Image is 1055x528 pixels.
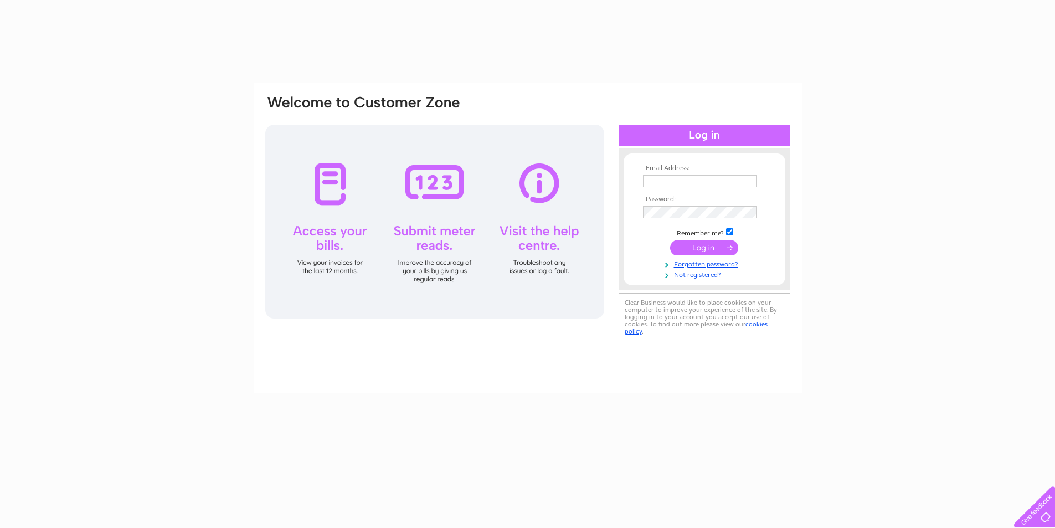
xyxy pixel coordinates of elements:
[640,196,769,203] th: Password:
[619,293,790,341] div: Clear Business would like to place cookies on your computer to improve your experience of the sit...
[640,227,769,238] td: Remember me?
[640,165,769,172] th: Email Address:
[625,320,768,335] a: cookies policy
[643,258,769,269] a: Forgotten password?
[643,269,769,279] a: Not registered?
[670,240,738,255] input: Submit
